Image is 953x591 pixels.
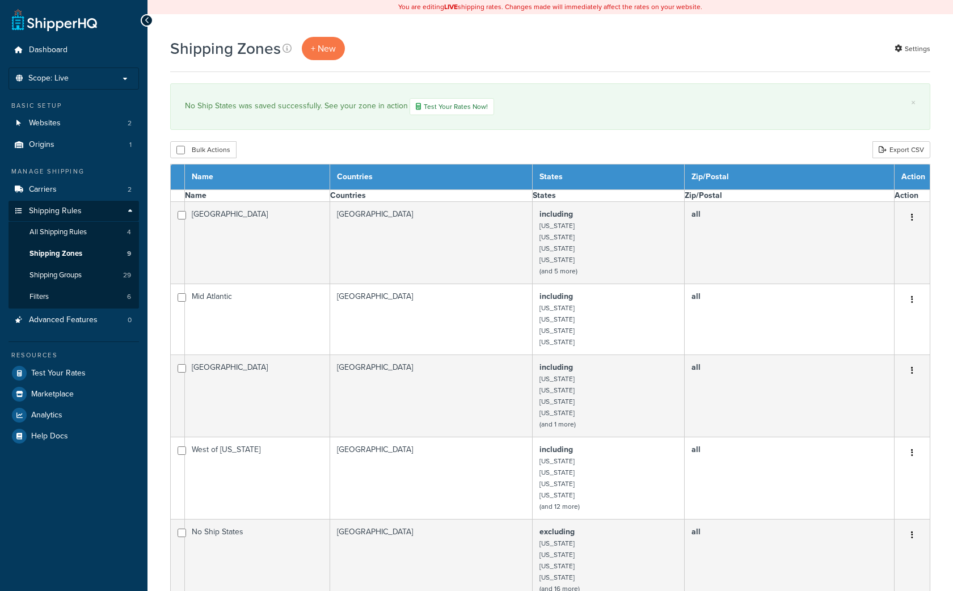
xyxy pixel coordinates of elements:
small: [US_STATE] [539,561,575,571]
small: (and 12 more) [539,501,580,512]
b: including [539,361,573,373]
b: including [539,290,573,302]
th: States [533,164,685,190]
small: [US_STATE] [539,385,575,395]
a: Test Your Rates Now! [410,98,494,115]
li: Advanced Features [9,310,139,331]
small: (and 1 more) [539,419,576,429]
td: [GEOGRAPHIC_DATA] [185,355,330,437]
a: Shipping Rules [9,201,139,222]
b: all [691,208,701,220]
th: Countries [330,190,532,202]
th: States [533,190,685,202]
span: Shipping Zones [29,249,82,259]
li: Shipping Rules [9,201,139,309]
div: No Ship States was saved successfully. See your zone in action [185,98,916,115]
a: Shipping Groups 29 [9,265,139,286]
li: Shipping Groups [9,265,139,286]
td: [GEOGRAPHIC_DATA] [330,437,532,520]
a: All Shipping Rules 4 [9,222,139,243]
a: Help Docs [9,426,139,446]
span: 29 [123,271,131,280]
b: all [691,444,701,455]
small: [US_STATE] [539,374,575,384]
small: [US_STATE] [539,221,575,231]
span: Marketplace [31,390,74,399]
span: Carriers [29,185,57,195]
th: Zip/Postal [685,190,895,202]
span: 1 [129,140,132,150]
small: [US_STATE] [539,550,575,560]
span: 9 [127,249,131,259]
b: all [691,290,701,302]
small: [US_STATE] [539,326,575,336]
small: (and 5 more) [539,266,577,276]
span: Advanced Features [29,315,98,325]
span: Help Docs [31,432,68,441]
th: Countries [330,164,532,190]
span: 0 [128,315,132,325]
th: Action [895,164,930,190]
h1: Shipping Zones [170,37,281,60]
td: [GEOGRAPHIC_DATA] [330,202,532,284]
a: ShipperHQ Home [12,9,97,31]
button: Bulk Actions [170,141,237,158]
a: Analytics [9,405,139,425]
li: Carriers [9,179,139,200]
a: Origins 1 [9,134,139,155]
small: [US_STATE] [539,408,575,418]
small: [US_STATE] [539,572,575,582]
th: Name [185,164,330,190]
a: Websites 2 [9,113,139,134]
div: Basic Setup [9,101,139,111]
span: Scope: Live [28,74,69,83]
li: Marketplace [9,384,139,404]
li: Filters [9,286,139,307]
a: Test Your Rates [9,363,139,383]
a: Shipping Zones 9 [9,243,139,264]
small: [US_STATE] [539,538,575,548]
li: Websites [9,113,139,134]
a: Advanced Features 0 [9,310,139,331]
small: [US_STATE] [539,396,575,407]
span: Test Your Rates [31,369,86,378]
td: West of [US_STATE] [185,437,330,520]
th: Zip/Postal [685,164,895,190]
span: 6 [127,292,131,302]
small: [US_STATE] [539,314,575,324]
b: all [691,526,701,538]
b: all [691,361,701,373]
li: Origins [9,134,139,155]
th: Name [185,190,330,202]
td: [GEOGRAPHIC_DATA] [330,355,532,437]
a: Carriers 2 [9,179,139,200]
span: Filters [29,292,49,302]
li: Shipping Zones [9,243,139,264]
td: Mid Atlantic [185,284,330,355]
li: All Shipping Rules [9,222,139,243]
a: Settings [895,41,930,57]
small: [US_STATE] [539,303,575,313]
span: 2 [128,119,132,128]
span: Dashboard [29,45,68,55]
b: LIVE [444,2,458,12]
small: [US_STATE] [539,337,575,347]
small: [US_STATE] [539,456,575,466]
span: Origins [29,140,54,150]
span: Shipping Groups [29,271,82,280]
a: + New [302,37,345,60]
a: Dashboard [9,40,139,61]
span: Analytics [31,411,62,420]
small: [US_STATE] [539,255,575,265]
a: Export CSV [872,141,930,158]
td: [GEOGRAPHIC_DATA] [185,202,330,284]
small: [US_STATE] [539,479,575,489]
th: Action [895,190,930,202]
div: Manage Shipping [9,167,139,176]
span: Websites [29,119,61,128]
span: Shipping Rules [29,206,82,216]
